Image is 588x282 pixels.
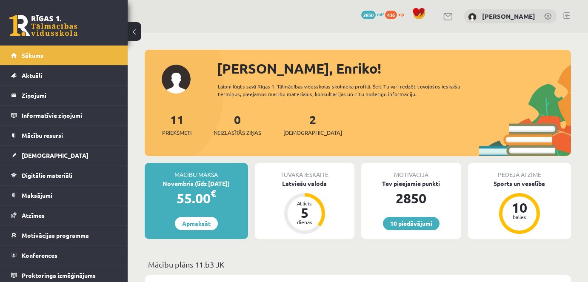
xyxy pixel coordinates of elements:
[214,112,261,137] a: 0Neizlasītās ziņas
[22,85,117,105] legend: Ziņojumi
[377,11,384,17] span: mP
[145,188,248,208] div: 55.00
[361,11,376,19] span: 2850
[361,11,384,17] a: 2850 mP
[9,15,77,36] a: Rīgas 1. Tālmācības vidusskola
[218,83,474,98] div: Laipni lūgts savā Rīgas 1. Tālmācības vidusskolas skolnieka profilā. Šeit Tu vari redzēt tuvojošo...
[11,85,117,105] a: Ziņojumi
[361,188,461,208] div: 2850
[11,145,117,165] a: [DEMOGRAPHIC_DATA]
[292,201,317,206] div: Atlicis
[145,163,248,179] div: Mācību maksa
[468,179,571,235] a: Sports un veselība 10 balles
[361,179,461,188] div: Tev pieejamie punkti
[22,171,72,179] span: Digitālie materiāli
[385,11,397,19] span: 436
[145,179,248,188] div: Novembris (līdz [DATE])
[214,128,261,137] span: Neizlasītās ziņas
[22,71,42,79] span: Aktuāli
[11,66,117,85] a: Aktuāli
[11,225,117,245] a: Motivācijas programma
[361,163,461,179] div: Motivācija
[468,163,571,179] div: Pēdējā atzīme
[11,105,117,125] a: Informatīvie ziņojumi
[11,245,117,265] a: Konferences
[468,13,477,21] img: Enriko Strazdiņš
[22,231,89,239] span: Motivācijas programma
[283,112,342,137] a: 2[DEMOGRAPHIC_DATA]
[22,131,63,139] span: Mācību resursi
[11,185,117,205] a: Maksājumi
[255,179,355,188] div: Latviešu valoda
[22,211,45,219] span: Atzīmes
[148,259,568,270] p: Mācību plāns 11.b3 JK
[162,112,191,137] a: 11Priekšmeti
[292,219,317,225] div: dienas
[22,51,43,59] span: Sākums
[11,205,117,225] a: Atzīmes
[255,163,355,179] div: Tuvākā ieskaite
[385,11,408,17] a: 436 xp
[255,179,355,235] a: Latviešu valoda Atlicis 5 dienas
[22,251,57,259] span: Konferences
[162,128,191,137] span: Priekšmeti
[22,271,96,279] span: Proktoringa izmēģinājums
[283,128,342,137] span: [DEMOGRAPHIC_DATA]
[507,214,532,219] div: balles
[383,217,440,230] a: 10 piedāvājumi
[211,187,216,199] span: €
[398,11,404,17] span: xp
[217,58,571,79] div: [PERSON_NAME], Enriko!
[22,185,117,205] legend: Maksājumi
[292,206,317,219] div: 5
[11,46,117,65] a: Sākums
[175,217,218,230] a: Apmaksāt
[11,165,117,185] a: Digitālie materiāli
[11,125,117,145] a: Mācību resursi
[482,12,535,20] a: [PERSON_NAME]
[468,179,571,188] div: Sports un veselība
[22,105,117,125] legend: Informatīvie ziņojumi
[507,201,532,214] div: 10
[22,151,88,159] span: [DEMOGRAPHIC_DATA]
